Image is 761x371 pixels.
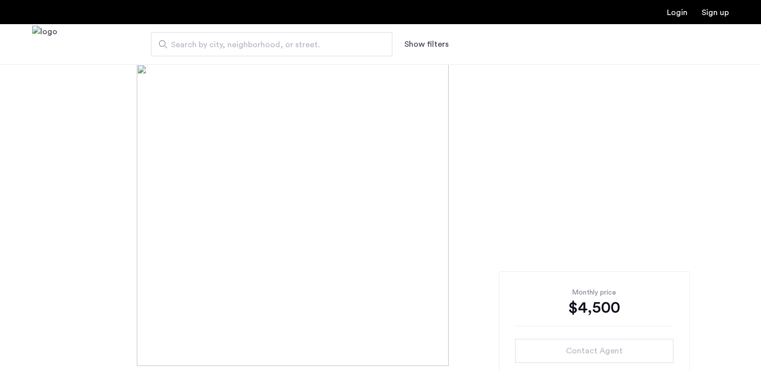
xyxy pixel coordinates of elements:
span: Contact Agent [566,345,623,357]
a: Login [667,9,688,17]
a: Cazamio Logo [32,26,57,63]
img: logo [32,26,57,63]
img: [object%20Object] [137,64,624,366]
button: Show or hide filters [404,38,449,50]
input: Apartment Search [151,32,392,56]
a: Registration [702,9,729,17]
div: $4,500 [515,298,673,318]
button: button [515,339,673,363]
span: Search by city, neighborhood, or street. [171,39,364,51]
div: Monthly price [515,288,673,298]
